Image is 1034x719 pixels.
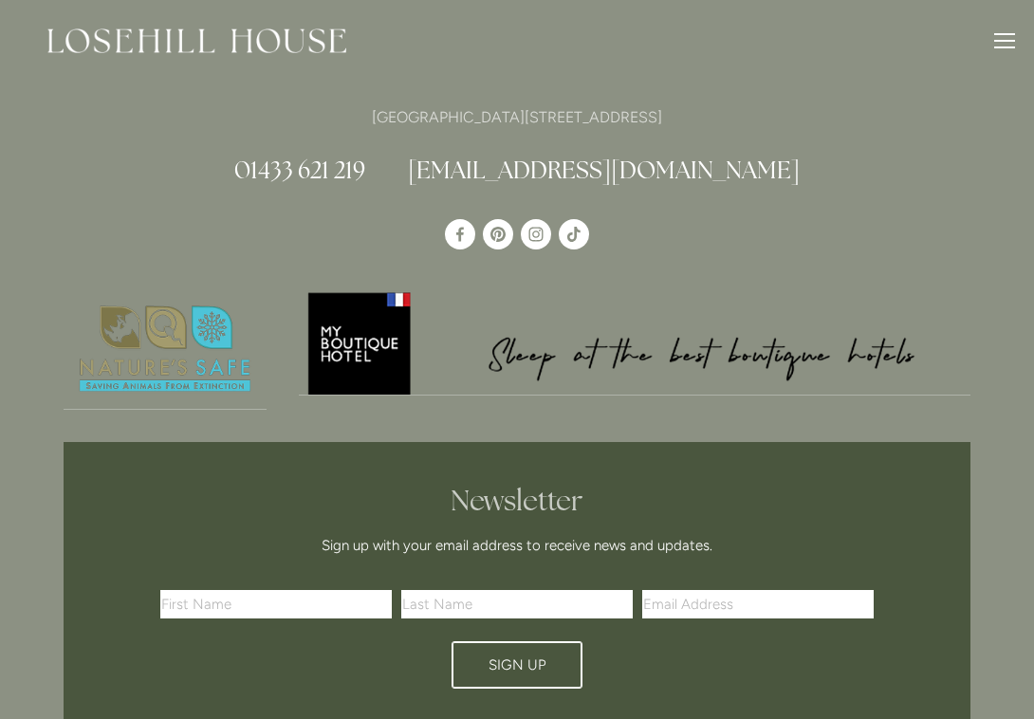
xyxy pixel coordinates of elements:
img: My Boutique Hotel - Logo [299,289,971,395]
a: Pinterest [483,219,513,249]
a: 01433 621 219 [234,155,365,185]
a: TikTok [559,219,589,249]
input: First Name [160,590,392,618]
a: [EMAIL_ADDRESS][DOMAIN_NAME] [408,155,800,185]
input: Email Address [642,590,874,618]
a: My Boutique Hotel - Logo [299,289,971,396]
input: Last Name [401,590,633,618]
a: Instagram [521,219,551,249]
h2: Newsletter [167,484,867,518]
p: Sign up with your email address to receive news and updates. [167,534,867,557]
p: [GEOGRAPHIC_DATA][STREET_ADDRESS] [64,104,970,130]
img: Nature's Safe - Logo [64,289,267,409]
a: Nature's Safe - Logo [64,289,267,410]
span: Sign Up [489,656,546,673]
a: Losehill House Hotel & Spa [445,219,475,249]
button: Sign Up [452,641,582,689]
img: Losehill House [47,28,346,53]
